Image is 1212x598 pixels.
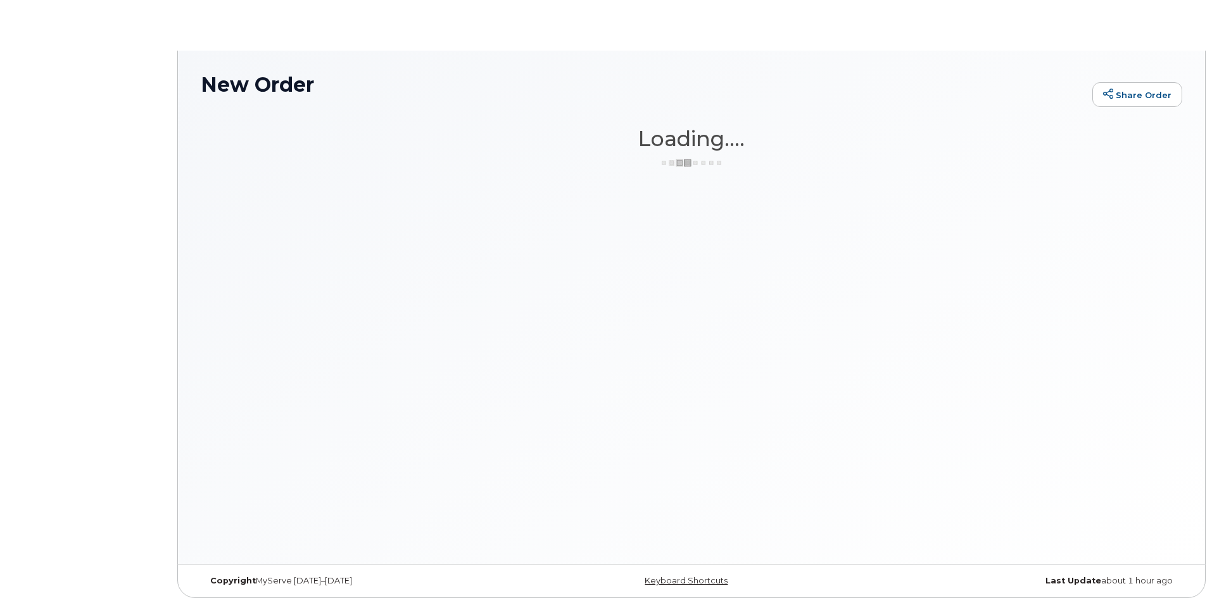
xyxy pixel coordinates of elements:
[201,73,1086,96] h1: New Order
[1092,82,1182,108] a: Share Order
[645,576,728,585] a: Keyboard Shortcuts
[855,576,1182,586] div: about 1 hour ago
[1045,576,1101,585] strong: Last Update
[660,158,723,168] img: ajax-loader-3a6953c30dc77f0bf724df975f13086db4f4c1262e45940f03d1251963f1bf2e.gif
[210,576,256,585] strong: Copyright
[201,127,1182,150] h1: Loading....
[201,576,528,586] div: MyServe [DATE]–[DATE]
